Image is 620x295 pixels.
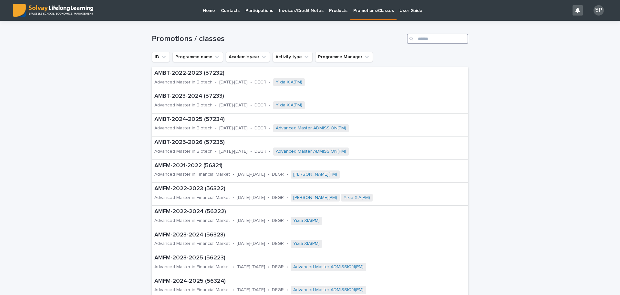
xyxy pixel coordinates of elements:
p: DEGR [272,241,284,246]
p: Advanced Master in Financial Market [154,195,230,201]
p: DEGR [272,287,284,293]
p: DEGR [272,264,284,270]
p: Advanced Master in Biotech [154,80,212,85]
p: • [232,218,234,224]
p: Advanced Master in Biotech [154,103,212,108]
p: DEGR [272,172,284,177]
p: AMFM-2021-2022 (56321) [154,162,409,169]
p: • [286,241,288,246]
p: • [269,80,271,85]
a: AMFM-2022-2024 (56222)Advanced Master in Financial Market•[DATE]-[DATE]•DEGR•Yixia XIA(PM) [152,206,468,229]
p: DEGR [272,218,284,224]
p: AMBT-2022-2023 (57232) [154,70,376,77]
p: • [286,218,288,224]
a: [PERSON_NAME](PM) [293,172,337,177]
img: ED0IkcNQHGZZMpCVrDht [13,4,93,17]
p: [DATE]-[DATE] [237,172,265,177]
p: • [215,103,217,108]
p: DEGR [254,149,266,154]
a: Yixia XIA(PM) [276,80,302,85]
button: ID [152,52,170,62]
p: • [232,264,234,270]
p: DEGR [254,80,266,85]
p: • [232,195,234,201]
p: • [286,172,288,177]
a: AMFM-2021-2022 (56321)Advanced Master in Financial Market•[DATE]-[DATE]•DEGR•[PERSON_NAME](PM) [152,160,468,183]
button: Programme Manager [315,52,373,62]
button: Programme name [172,52,223,62]
a: Advanced Master ADMISSION(PM) [276,149,346,154]
p: Advanced Master in Financial Market [154,218,230,224]
p: • [268,195,269,201]
h1: Promotions / classes [152,34,404,44]
button: Activity type [273,52,313,62]
a: AMBT-2023-2024 (57233)Advanced Master in Biotech•[DATE]-[DATE]•DEGR•Yixia XIA(PM) [152,90,468,113]
a: Yixia XIA(PM) [344,195,370,201]
p: DEGR [254,126,266,131]
p: [DATE]-[DATE] [237,218,265,224]
a: Advanced Master ADMISSION(PM) [293,287,364,293]
p: • [232,172,234,177]
p: • [269,126,271,131]
p: • [286,287,288,293]
p: • [250,126,252,131]
p: • [269,149,271,154]
p: [DATE]-[DATE] [237,264,265,270]
p: AMFM-2023-2025 (56223) [154,255,439,262]
p: • [286,264,288,270]
a: Advanced Master ADMISSION(PM) [276,126,346,131]
p: [DATE]-[DATE] [219,80,248,85]
a: AMBT-2022-2023 (57232)Advanced Master in Biotech•[DATE]-[DATE]•DEGR•Yixia XIA(PM) [152,67,468,90]
p: AMBT-2024-2025 (57234) [154,116,420,123]
p: AMBT-2025-2026 (57235) [154,139,420,146]
p: [DATE]-[DATE] [219,126,248,131]
p: • [232,241,234,246]
p: [DATE]-[DATE] [219,103,248,108]
div: SP [594,5,604,16]
p: AMFM-2022-2024 (56222) [154,208,395,215]
a: AMBT-2025-2026 (57235)Advanced Master in Biotech•[DATE]-[DATE]•DEGR•Advanced Master ADMISSION(PM) [152,137,468,159]
a: AMFM-2022-2023 (56322)Advanced Master in Financial Market•[DATE]-[DATE]•DEGR•[PERSON_NAME](PM) Yi... [152,183,468,206]
a: Yixia XIA(PM) [293,241,320,246]
a: Advanced Master ADMISSION(PM) [293,264,364,270]
p: Advanced Master in Financial Market [154,287,230,293]
input: Search [407,34,468,44]
p: DEGR [272,195,284,201]
p: Advanced Master in Financial Market [154,241,230,246]
p: • [215,149,217,154]
a: AMFM-2023-2024 (56323)Advanced Master in Financial Market•[DATE]-[DATE]•DEGR•Yixia XIA(PM) [152,229,468,252]
p: • [215,126,217,131]
p: Advanced Master in Biotech [154,126,212,131]
p: [DATE]-[DATE] [219,149,248,154]
p: [DATE]-[DATE] [237,287,265,293]
p: • [250,80,252,85]
p: AMFM-2024-2025 (56324) [154,278,439,285]
p: AMBT-2023-2024 (57233) [154,93,376,100]
a: AMBT-2024-2025 (57234)Advanced Master in Biotech•[DATE]-[DATE]•DEGR•Advanced Master ADMISSION(PM) [152,114,468,137]
p: • [232,287,234,293]
p: Advanced Master in Financial Market [154,264,230,270]
p: • [250,149,252,154]
p: [DATE]-[DATE] [237,195,265,201]
p: • [268,218,269,224]
p: AMFM-2022-2023 (56322) [154,185,445,192]
p: • [215,80,217,85]
button: Academic year [226,52,270,62]
p: • [269,103,271,108]
p: [DATE]-[DATE] [237,241,265,246]
a: Yixia XIA(PM) [293,218,320,224]
a: [PERSON_NAME](PM) [293,195,337,201]
p: • [268,287,269,293]
a: AMFM-2023-2025 (56223)Advanced Master in Financial Market•[DATE]-[DATE]•DEGR•Advanced Master ADMI... [152,252,468,275]
a: Yixia XIA(PM) [276,103,302,108]
p: • [250,103,252,108]
p: • [268,172,269,177]
p: DEGR [254,103,266,108]
p: • [268,241,269,246]
p: Advanced Master in Financial Market [154,172,230,177]
p: AMFM-2023-2024 (56323) [154,232,394,239]
p: Advanced Master in Biotech [154,149,212,154]
p: • [268,264,269,270]
p: • [286,195,288,201]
